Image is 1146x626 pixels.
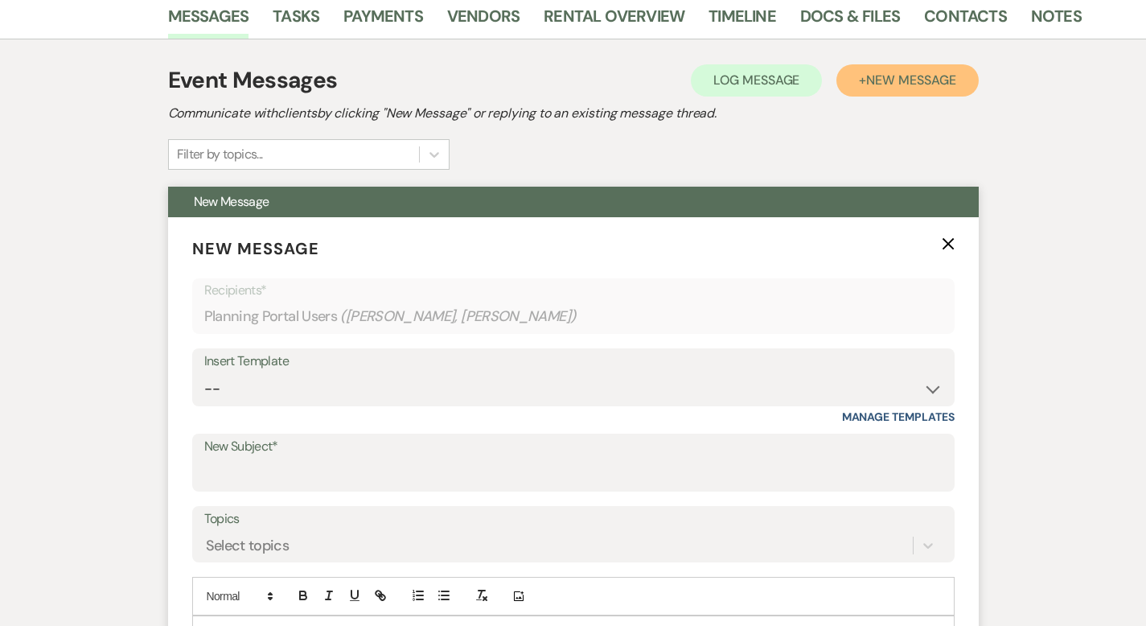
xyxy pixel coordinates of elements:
[204,301,943,332] div: Planning Portal Users
[866,72,955,89] span: New Message
[192,238,319,259] span: New Message
[713,72,799,89] span: Log Message
[204,350,943,373] div: Insert Template
[204,280,943,301] p: Recipients*
[273,3,319,39] a: Tasks
[343,3,423,39] a: Payments
[168,3,249,39] a: Messages
[340,306,577,327] span: ( [PERSON_NAME], [PERSON_NAME] )
[691,64,822,97] button: Log Message
[204,508,943,531] label: Topics
[836,64,978,97] button: +New Message
[168,64,338,97] h1: Event Messages
[1031,3,1082,39] a: Notes
[709,3,776,39] a: Timeline
[194,193,269,210] span: New Message
[204,435,943,459] label: New Subject*
[842,410,955,424] a: Manage Templates
[800,3,900,39] a: Docs & Files
[206,535,290,557] div: Select topics
[447,3,520,39] a: Vendors
[168,104,979,123] h2: Communicate with clients by clicking "New Message" or replying to an existing message thread.
[177,145,263,164] div: Filter by topics...
[544,3,684,39] a: Rental Overview
[924,3,1007,39] a: Contacts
